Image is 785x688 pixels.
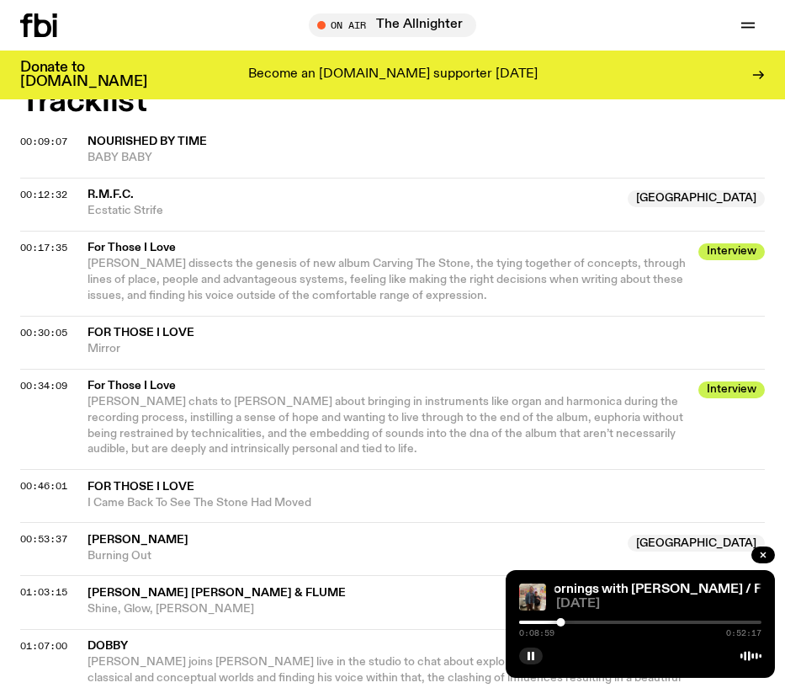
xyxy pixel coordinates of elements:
[88,638,688,654] span: DOBBY
[20,61,147,89] h3: Donate to [DOMAIN_NAME]
[20,482,67,491] button: 00:46:01
[20,479,67,493] span: 00:46:01
[698,243,765,260] span: Interview
[20,135,67,148] span: 00:09:07
[88,396,683,456] span: [PERSON_NAME] chats to [PERSON_NAME] about bringing in instruments like organ and harmonica durin...
[556,598,761,611] span: [DATE]
[309,13,476,37] button: On AirThe Allnighter
[20,137,67,147] button: 00:09:07
[20,535,67,544] button: 00:53:37
[20,532,67,546] span: 00:53:37
[248,67,538,83] p: Become an [DOMAIN_NAME] supporter [DATE]
[519,584,546,611] img: DOBBY and Ben in the fbi.radio studio, standing in front of some tour posters
[726,629,761,637] span: 0:52:17
[88,327,194,339] span: For Those I Love
[698,381,765,398] span: Interview
[20,190,67,200] button: 00:12:32
[20,241,67,254] span: 00:17:35
[20,588,67,597] button: 01:03:15
[519,629,554,637] span: 0:08:59
[20,87,765,117] h2: Tracklist
[20,328,67,338] button: 00:30:05
[20,585,67,599] span: 01:03:15
[628,190,765,207] span: [GEOGRAPHIC_DATA]
[20,381,67,391] button: 00:34:09
[88,495,765,511] span: I Came Back To See The Stone Had Moved
[88,189,134,200] span: R.M.F.C.
[88,136,207,147] span: Nourished By Time
[88,587,346,599] span: [PERSON_NAME] [PERSON_NAME] & Flume
[88,534,188,546] span: [PERSON_NAME]
[20,188,67,201] span: 00:12:32
[88,203,618,219] span: Ecstatic Strife
[20,642,67,651] button: 01:07:00
[20,243,67,253] button: 00:17:35
[20,326,67,339] span: 00:30:05
[88,150,765,166] span: BABY BABY
[88,601,618,617] span: Shine, Glow, [PERSON_NAME]
[88,481,194,493] span: For Those I Love
[20,379,67,392] span: 00:34:09
[88,378,688,394] span: For Those I Love
[88,548,618,564] span: Burning Out
[20,639,67,653] span: 01:07:00
[88,240,688,256] span: For Those I Love
[88,341,765,357] span: Mirror
[628,535,765,552] span: [GEOGRAPHIC_DATA]
[88,258,686,301] span: [PERSON_NAME] dissects the genesis of new album Carving The Stone, the tying together of concepts...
